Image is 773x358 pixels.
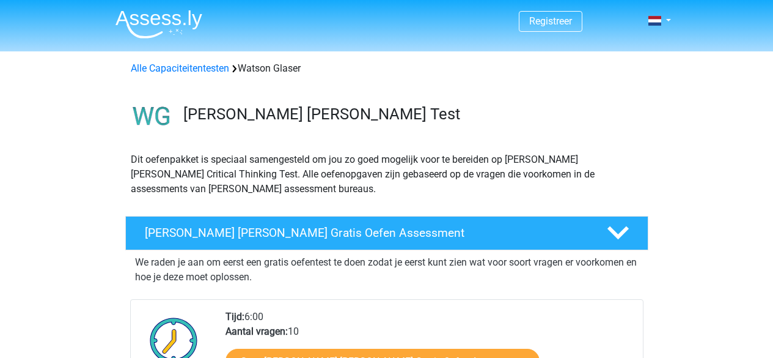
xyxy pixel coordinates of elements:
a: [PERSON_NAME] [PERSON_NAME] Gratis Oefen Assessment [120,216,653,250]
p: Dit oefenpakket is speciaal samengesteld om jou zo goed mogelijk voor te bereiden op [PERSON_NAME... [131,152,643,196]
a: Alle Capaciteitentesten [131,62,229,74]
img: watson glaser [126,91,178,143]
h3: [PERSON_NAME] [PERSON_NAME] Test [183,105,639,124]
b: Aantal vragen: [225,326,288,337]
b: Tijd: [225,311,244,323]
div: Watson Glaser [126,61,648,76]
a: Registreer [529,15,572,27]
p: We raden je aan om eerst een gratis oefentest te doen zodat je eerst kunt zien wat voor soort vra... [135,255,639,285]
h4: [PERSON_NAME] [PERSON_NAME] Gratis Oefen Assessment [145,226,587,240]
img: Assessly [115,10,202,39]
